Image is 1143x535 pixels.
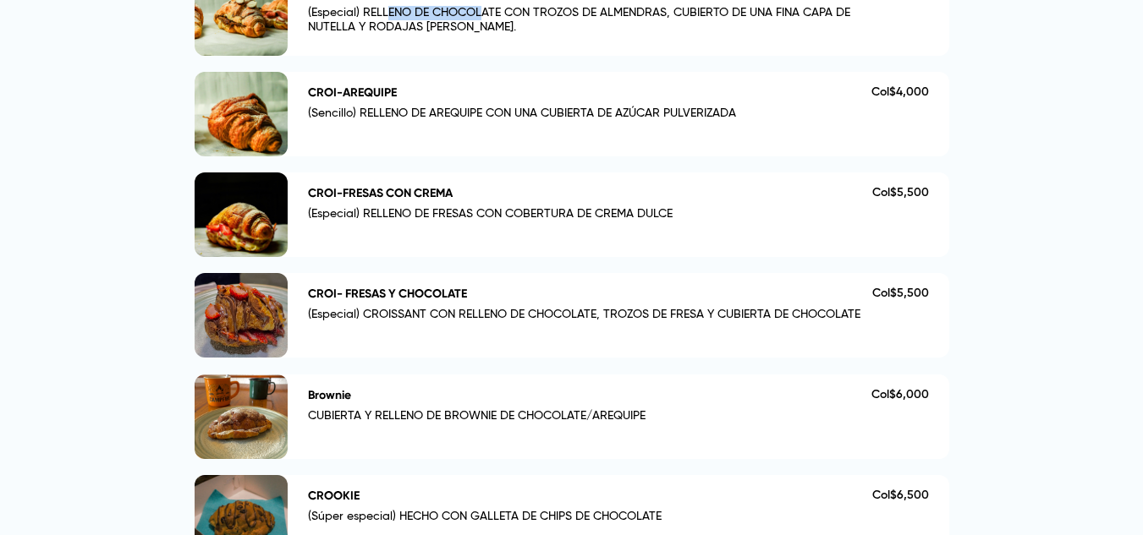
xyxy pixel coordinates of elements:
h4: CROI-AREQUIPE [308,85,397,100]
p: CUBIERTA Y RELLENO DE BROWNIE DE CHOCOLATE/AREQUIPE [308,409,871,430]
p: Col$ 6,500 [872,489,929,503]
p: (Especial) RELLENO DE FRESAS CON COBERTURA DE CREMA DULCE [308,207,872,228]
p: Col$ 4,000 [871,85,929,100]
p: (Especial) CROISSANT CON RELLENO DE CHOCOLATE, TROZOS DE FRESA Y CUBIERTA DE CHOCOLATE [308,308,872,329]
h4: CROOKIE [308,489,360,503]
p: Col$ 5,500 [872,287,929,301]
p: Col$ 6,000 [871,388,929,402]
p: (Súper especial) HECHO CON GALLETA DE CHIPS DE CHOCOLATE [308,510,872,531]
h4: CROI-FRESAS CON CREMA [308,186,453,200]
p: (Especial) RELLENO DE CHOCOLATE CON TROZOS DE ALMENDRAS, CUBIERTO DE UNA FINA CAPA DE NUTELLA Y R... [308,6,871,41]
p: (Sencillo) RELLENO DE AREQUIPE CON UNA CUBIERTA DE AZÚCAR PULVERIZADA [308,106,871,128]
p: Col$ 5,500 [872,186,929,200]
h4: CROI- FRESAS Y CHOCOLATE [308,287,467,301]
h4: Brownie [308,388,351,402]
